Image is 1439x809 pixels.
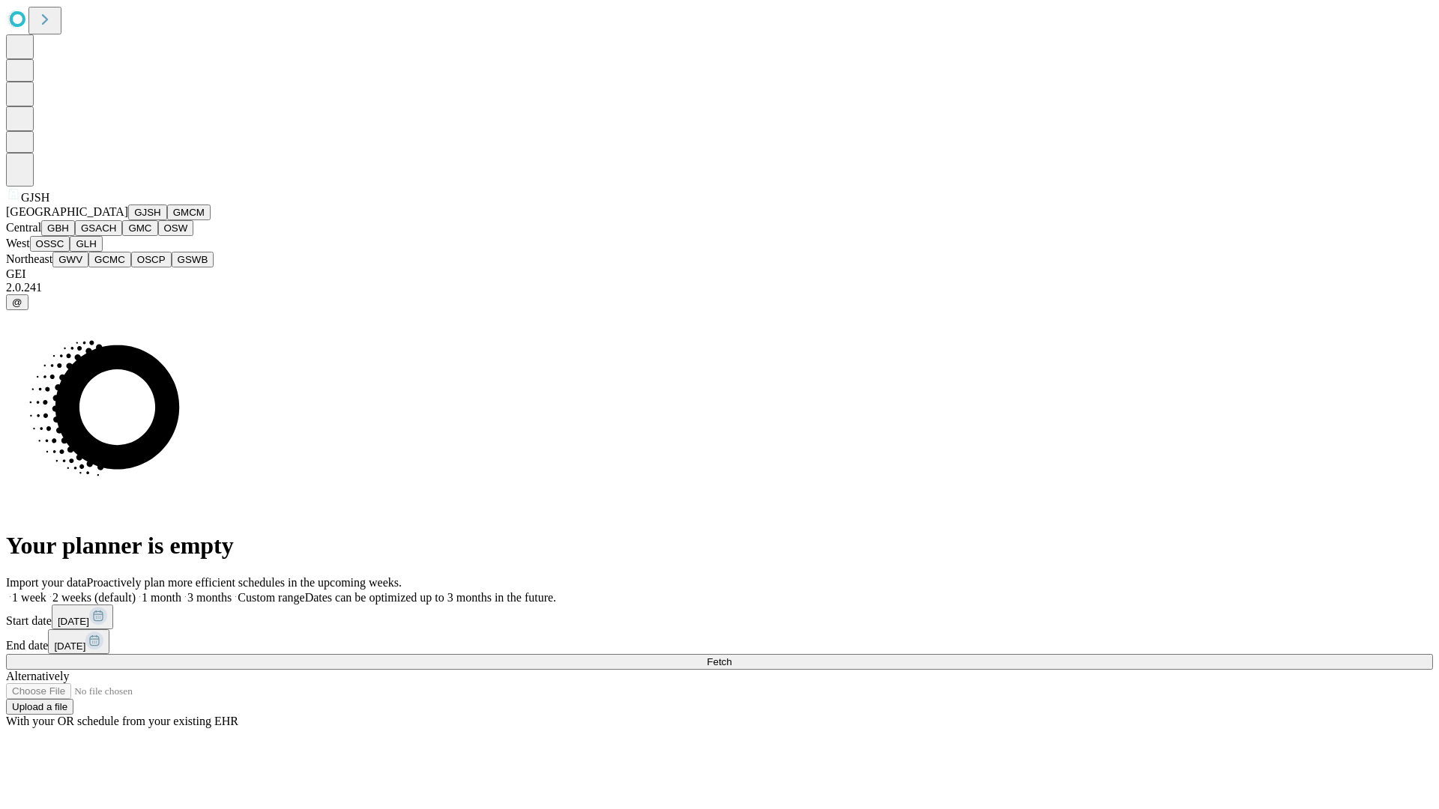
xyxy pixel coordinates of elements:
[122,220,157,236] button: GMC
[6,252,52,265] span: Northeast
[131,252,172,267] button: OSCP
[172,252,214,267] button: GSWB
[6,221,41,234] span: Central
[6,715,238,727] span: With your OR schedule from your existing EHR
[305,591,556,604] span: Dates can be optimized up to 3 months in the future.
[41,220,75,236] button: GBH
[6,267,1433,281] div: GEI
[6,532,1433,560] h1: Your planner is empty
[54,640,85,652] span: [DATE]
[707,656,731,667] span: Fetch
[48,629,109,654] button: [DATE]
[6,294,28,310] button: @
[52,591,136,604] span: 2 weeks (default)
[238,591,304,604] span: Custom range
[75,220,122,236] button: GSACH
[187,591,232,604] span: 3 months
[21,191,49,204] span: GJSH
[6,205,128,218] span: [GEOGRAPHIC_DATA]
[6,629,1433,654] div: End date
[52,605,113,629] button: [DATE]
[52,252,88,267] button: GWV
[6,281,1433,294] div: 2.0.241
[87,576,402,589] span: Proactively plan more efficient schedules in the upcoming weeks.
[30,236,70,252] button: OSSC
[88,252,131,267] button: GCMC
[6,605,1433,629] div: Start date
[158,220,194,236] button: OSW
[12,591,46,604] span: 1 week
[142,591,181,604] span: 1 month
[70,236,102,252] button: GLH
[6,670,69,682] span: Alternatively
[6,237,30,249] span: West
[6,699,73,715] button: Upload a file
[6,654,1433,670] button: Fetch
[167,204,211,220] button: GMCM
[6,576,87,589] span: Import your data
[12,297,22,308] span: @
[58,616,89,627] span: [DATE]
[128,204,167,220] button: GJSH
